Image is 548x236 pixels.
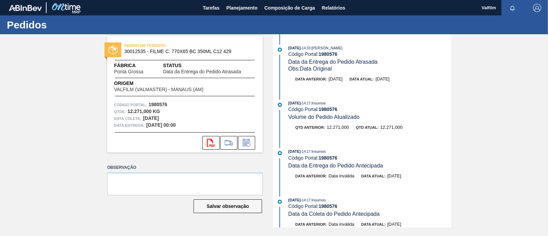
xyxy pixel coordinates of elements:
[310,46,342,50] span: : [PERSON_NAME]
[278,151,282,155] img: atual
[295,125,325,129] span: Qtd anterior:
[387,173,401,178] span: [DATE]
[501,3,523,13] button: Notificações
[288,203,451,209] div: Código Portal:
[310,149,326,153] span: : Insumos
[264,4,315,12] span: Composição de Carga
[319,203,337,209] strong: 1980576
[349,77,374,81] span: Data atual:
[288,107,451,112] div: Código Portal:
[322,4,345,12] span: Relatórios
[288,114,360,120] span: Volume do Pedido Atualizado
[328,222,354,227] span: Data inválida
[9,5,42,11] img: TNhmsLtSVTkK8tSr43FrP2fwEKptu5GPRR3wAAAABJRU5ErkJggg==
[328,76,342,82] span: [DATE]
[380,125,402,130] span: 12.271,000
[533,4,541,12] img: Logout
[127,109,160,114] strong: 12.271,000 KG
[288,163,383,169] span: Data da Entrega do Pedido Antecipada
[361,222,385,226] span: Data atual:
[114,108,126,115] span: Qtde :
[288,101,301,105] span: [DATE]
[163,69,241,74] span: Data da Entrega do Pedido Atrasada
[146,122,176,128] strong: [DATE] 00:00
[310,198,326,202] span: : Insumos
[288,51,451,57] div: Código Portal:
[288,211,380,217] span: Data da Coleta do Pedido Antecipada
[361,174,385,178] span: Data atual:
[203,4,220,12] span: Tarefas
[319,107,337,112] strong: 1980576
[114,115,141,122] span: Data coleta:
[278,200,282,204] img: atual
[301,198,310,202] span: - 14:17
[288,155,451,161] div: Código Portal:
[124,42,220,49] span: PEDIDO EM TRÂNSITO
[288,149,301,153] span: [DATE]
[124,49,249,54] span: 30012535 - FILME C. 770X65 BC 350ML C12 429
[114,101,147,108] span: Código Portal:
[238,136,255,150] div: Informar alteração no pedido
[387,222,401,227] span: [DATE]
[375,76,389,82] span: [DATE]
[226,4,258,12] span: Planejamento
[301,46,310,50] span: - 14:33
[319,51,337,57] strong: 1980576
[295,77,327,81] span: Data anterior:
[109,46,117,54] img: status
[107,163,263,173] label: Observação
[295,174,327,178] span: Data anterior:
[288,46,301,50] span: [DATE]
[301,101,310,105] span: - 14:17
[114,122,145,129] span: Data entrega:
[319,155,337,161] strong: 1980576
[278,103,282,107] img: atual
[149,102,167,107] strong: 1980576
[114,87,203,92] span: VALFILM (VALMASTER) - MANAUS (AM)
[114,62,163,69] span: Fábrica
[7,21,128,29] h1: Pedidos
[202,136,220,150] div: Abrir arquivo PDF
[163,62,256,69] span: Status
[288,59,378,65] span: Data da Entrega do Pedido Atrasada
[295,222,327,226] span: Data anterior:
[327,125,349,130] span: 12.271,000
[288,66,332,72] span: Obs: Data Original
[143,115,159,121] strong: [DATE]
[114,80,223,87] span: Origem
[310,101,326,105] span: : Insumos
[301,150,310,153] span: - 14:17
[328,173,354,178] span: Data inválida
[194,199,262,213] button: Salvar observação
[278,48,282,52] img: atual
[114,69,144,74] span: Ponta Grossa
[288,198,301,202] span: [DATE]
[356,125,378,129] span: Qtd atual:
[220,136,237,150] div: Ir para Composição de Carga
